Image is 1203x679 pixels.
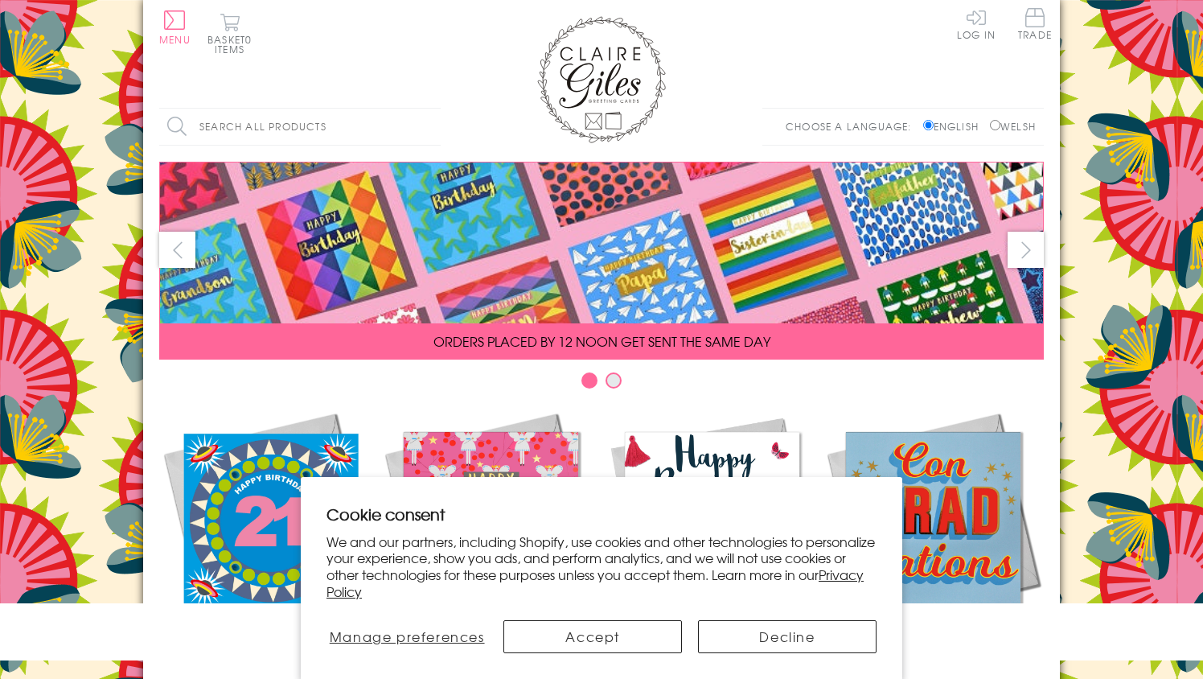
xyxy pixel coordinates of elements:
[1018,8,1052,39] span: Trade
[786,119,920,134] p: Choose a language:
[159,109,441,145] input: Search all products
[380,409,601,661] a: Christmas
[207,13,252,54] button: Basket0 items
[159,372,1044,397] div: Carousel Pagination
[990,120,1000,130] input: Welsh
[326,565,864,601] a: Privacy Policy
[159,10,191,44] button: Menu
[698,620,877,653] button: Decline
[326,503,877,525] h2: Cookie consent
[326,533,877,600] p: We and our partners, including Shopify, use cookies and other technologies to personalize your ex...
[433,331,770,351] span: ORDERS PLACED BY 12 NOON GET SENT THE SAME DAY
[957,8,996,39] a: Log In
[537,16,666,143] img: Claire Giles Greetings Cards
[923,119,987,134] label: English
[425,109,441,145] input: Search
[330,627,485,646] span: Manage preferences
[1008,232,1044,268] button: next
[923,120,934,130] input: English
[326,620,487,653] button: Manage preferences
[990,119,1036,134] label: Welsh
[503,620,682,653] button: Accept
[601,409,823,661] a: Birthdays
[823,409,1044,661] a: Academic
[159,409,380,661] a: New Releases
[581,372,597,389] button: Carousel Page 1 (Current Slide)
[606,372,622,389] button: Carousel Page 2
[159,232,195,268] button: prev
[159,32,191,47] span: Menu
[215,32,252,56] span: 0 items
[1018,8,1052,43] a: Trade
